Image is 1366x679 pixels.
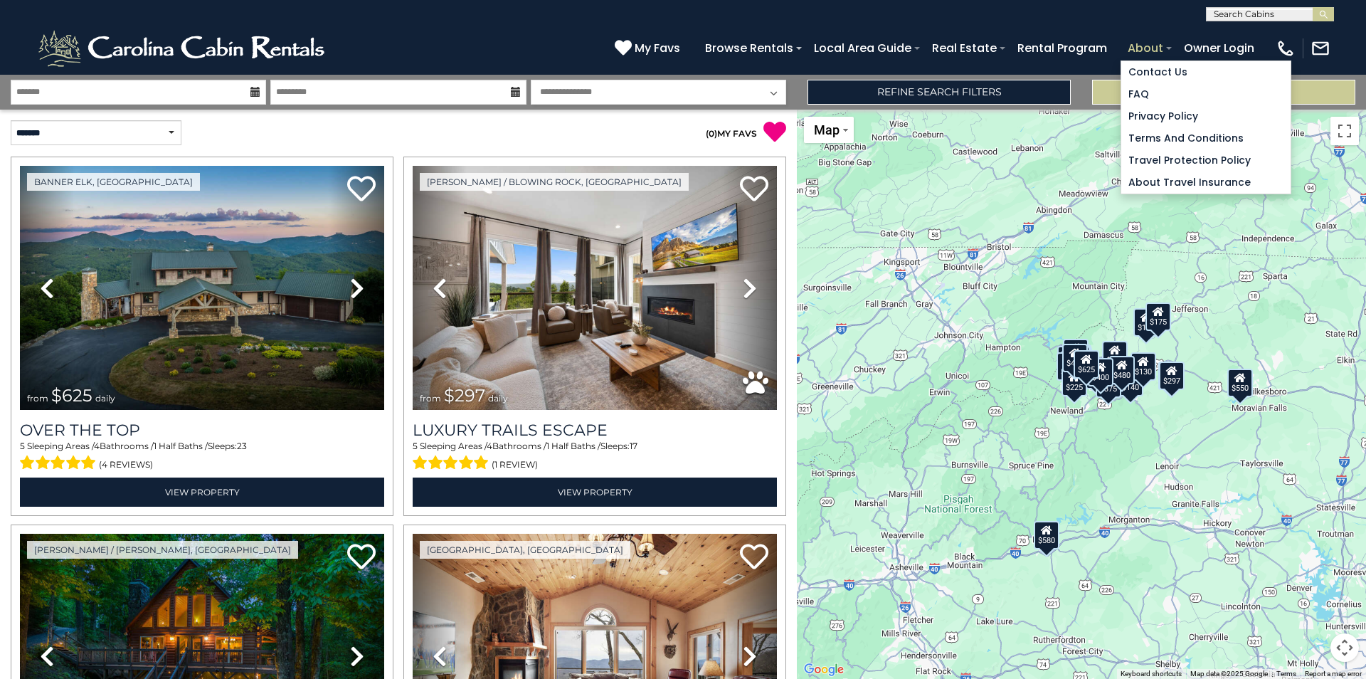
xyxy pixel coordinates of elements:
[27,393,48,404] span: from
[1133,308,1159,337] div: $175
[20,166,384,410] img: thumbnail_167153549.jpeg
[420,173,689,191] a: [PERSON_NAME] / Blowing Rock, [GEOGRAPHIC_DATA]
[237,441,247,451] span: 23
[1311,38,1330,58] img: mail-regular-white.png
[1177,36,1261,60] a: Owner Login
[706,128,757,139] a: (0)MY FAVS
[740,542,768,573] a: Add to favorites
[698,36,800,60] a: Browse Rentals
[1276,38,1296,58] img: phone-regular-white.png
[808,80,1071,105] a: Refine Search Filters
[413,441,418,451] span: 5
[1121,172,1291,194] a: About Travel Insurance
[814,122,840,137] span: Map
[1102,341,1128,369] div: $349
[709,128,714,139] span: 0
[413,421,777,440] a: Luxury Trails Escape
[444,385,485,406] span: $297
[1057,352,1082,381] div: $230
[413,166,777,410] img: thumbnail_168695581.jpeg
[154,441,208,451] span: 1 Half Baths /
[20,440,384,474] div: Sleeping Areas / Bathrooms / Sleeps:
[807,36,918,60] a: Local Area Guide
[740,174,768,205] a: Add to favorites
[1010,36,1114,60] a: Rental Program
[413,478,777,507] a: View Property
[1061,368,1087,396] div: $225
[1121,149,1291,172] a: Travel Protection Policy
[413,440,777,474] div: Sleeping Areas / Bathrooms / Sleeps:
[1131,352,1156,381] div: $130
[804,117,854,143] button: Change map style
[1276,670,1296,678] a: Terms
[94,441,100,451] span: 4
[800,660,847,679] img: Google
[1227,369,1253,397] div: $550
[1074,350,1099,379] div: $625
[546,441,600,451] span: 1 Half Baths /
[347,542,376,573] a: Add to favorites
[20,441,25,451] span: 5
[1121,36,1170,60] a: About
[95,393,115,404] span: daily
[1121,61,1291,83] a: Contact Us
[706,128,717,139] span: ( )
[1121,127,1291,149] a: Terms and Conditions
[20,478,384,507] a: View Property
[1088,358,1113,386] div: $400
[630,441,637,451] span: 17
[420,541,630,559] a: [GEOGRAPHIC_DATA], [GEOGRAPHIC_DATA]
[1145,302,1171,331] div: $175
[487,441,492,451] span: 4
[925,36,1004,60] a: Real Estate
[1330,633,1359,662] button: Map camera controls
[635,39,680,57] span: My Favs
[492,456,538,474] span: (1 review)
[800,660,847,679] a: Open this area in Google Maps (opens a new window)
[1034,521,1059,549] div: $580
[27,173,200,191] a: Banner Elk, [GEOGRAPHIC_DATA]
[488,393,508,404] span: daily
[1121,669,1182,679] button: Keyboard shortcuts
[615,39,684,58] a: My Favs
[1190,670,1268,678] span: Map data ©2025 Google
[99,456,153,474] span: (4 reviews)
[1121,105,1291,127] a: Privacy Policy
[1063,339,1089,367] div: $125
[1330,117,1359,145] button: Toggle fullscreen view
[1159,362,1185,390] div: $297
[1305,670,1362,678] a: Report a map error
[1092,80,1355,105] button: Update Results
[27,541,298,559] a: [PERSON_NAME] / [PERSON_NAME], [GEOGRAPHIC_DATA]
[51,385,92,406] span: $625
[420,393,441,404] span: from
[20,421,384,440] a: Over The Top
[1062,344,1088,372] div: $425
[36,27,331,70] img: White-1-2.png
[347,174,376,205] a: Add to favorites
[1109,356,1135,384] div: $480
[1121,83,1291,105] a: FAQ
